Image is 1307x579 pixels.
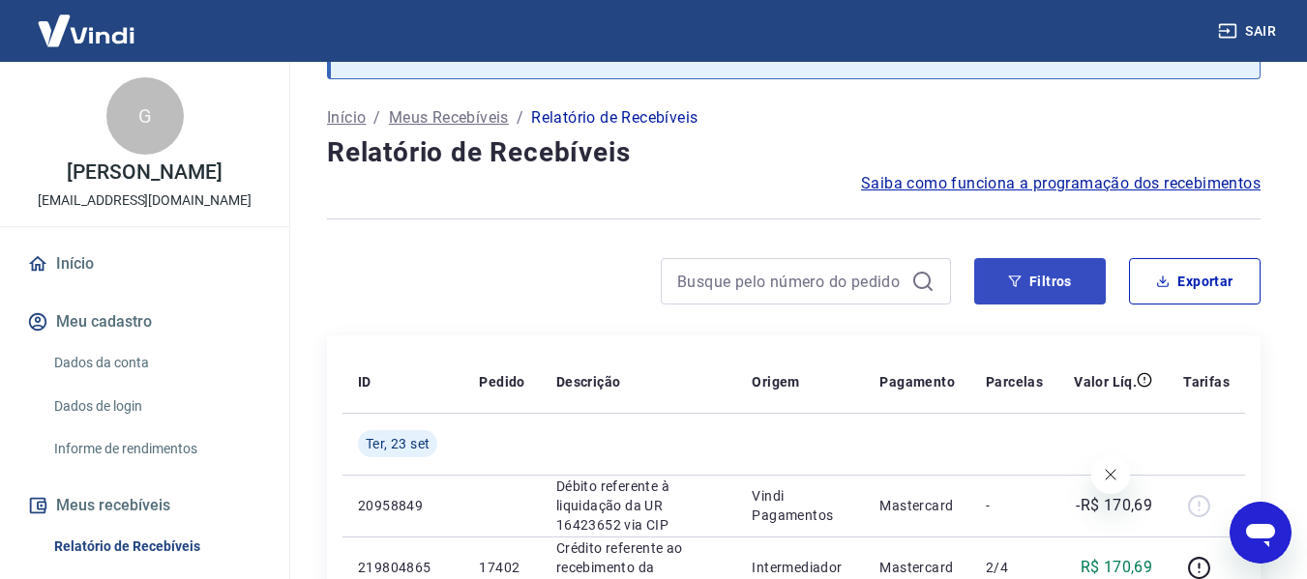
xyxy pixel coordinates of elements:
[46,387,266,426] a: Dados de login
[358,496,448,515] p: 20958849
[1081,556,1153,579] p: R$ 170,69
[752,486,848,525] p: Vindi Pagamentos
[67,162,222,183] p: [PERSON_NAME]
[1183,372,1230,391] p: Tarifas
[677,267,904,296] input: Busque pelo número do pedido
[366,434,430,453] span: Ter, 23 set
[879,496,955,515] p: Mastercard
[358,372,371,391] p: ID
[46,343,266,383] a: Dados da conta
[373,106,380,130] p: /
[38,190,252,211] p: [EMAIL_ADDRESS][DOMAIN_NAME]
[12,14,163,29] span: Olá! Precisa de ajuda?
[752,558,848,577] p: Intermediador
[46,527,266,566] a: Relatório de Recebíveis
[358,558,448,577] p: 219804865
[46,429,266,469] a: Informe de rendimentos
[752,372,799,391] p: Origem
[879,558,955,577] p: Mastercard
[479,372,524,391] p: Pedido
[1230,502,1292,564] iframe: Botão para abrir a janela de mensagens
[556,477,722,535] p: Débito referente à liquidação da UR 16423652 via CIP
[479,558,524,577] p: 17402
[327,106,366,130] a: Início
[1091,455,1130,494] iframe: Fechar mensagem
[861,172,1261,195] a: Saiba como funciona a programação dos recebimentos
[23,484,266,527] button: Meus recebíveis
[556,372,621,391] p: Descrição
[986,558,1043,577] p: 2/4
[974,258,1106,304] button: Filtros
[986,372,1043,391] p: Parcelas
[23,243,266,285] a: Início
[23,1,149,60] img: Vindi
[23,301,266,343] button: Meu cadastro
[1129,258,1261,304] button: Exportar
[389,106,509,130] a: Meus Recebíveis
[1214,14,1284,49] button: Sair
[106,77,184,155] div: G
[986,496,1043,515] p: -
[879,372,955,391] p: Pagamento
[1074,372,1137,391] p: Valor Líq.
[517,106,523,130] p: /
[327,133,1261,172] h4: Relatório de Recebíveis
[1076,494,1152,517] p: -R$ 170,69
[531,106,698,130] p: Relatório de Recebíveis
